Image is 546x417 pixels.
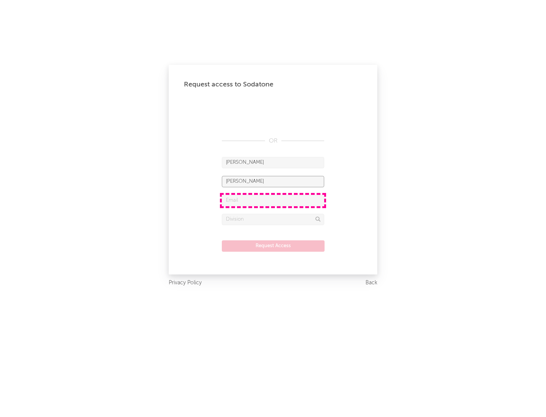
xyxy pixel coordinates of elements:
[222,176,324,187] input: Last Name
[222,214,324,225] input: Division
[169,278,202,288] a: Privacy Policy
[184,80,362,89] div: Request access to Sodatone
[222,157,324,168] input: First Name
[222,136,324,146] div: OR
[222,195,324,206] input: Email
[222,240,325,252] button: Request Access
[366,278,377,288] a: Back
